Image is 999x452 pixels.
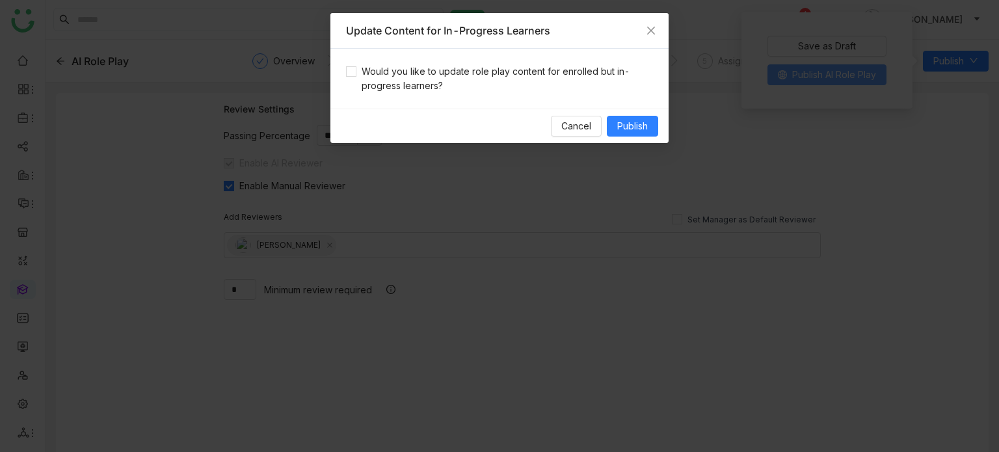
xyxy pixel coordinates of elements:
button: Publish [607,116,658,137]
button: Cancel [551,116,602,137]
div: Update Content for In-Progress Learners [346,23,653,38]
span: Cancel [561,119,591,133]
span: Would you like to update role play content for enrolled but in-progress learners? [356,64,653,93]
button: Close [633,13,669,48]
span: Publish [617,119,648,133]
